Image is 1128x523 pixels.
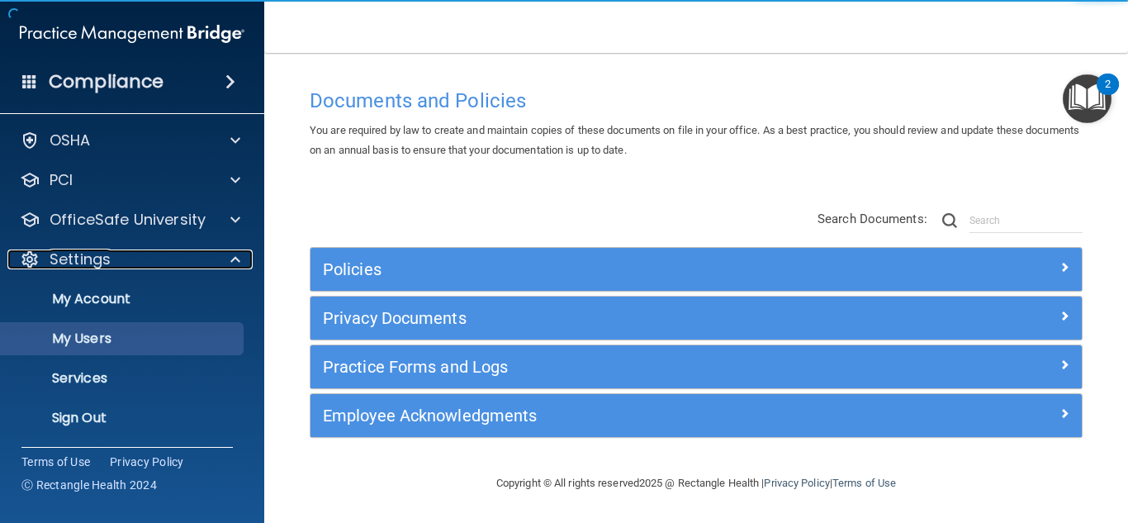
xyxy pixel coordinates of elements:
[818,212,927,226] span: Search Documents:
[11,291,236,307] p: My Account
[323,256,1069,283] a: Policies
[1045,409,1108,472] iframe: Drift Widget Chat Controller
[50,131,91,150] p: OSHA
[11,370,236,387] p: Services
[11,330,236,347] p: My Users
[323,305,1069,331] a: Privacy Documents
[395,457,998,510] div: Copyright © All rights reserved 2025 @ Rectangle Health | |
[1063,74,1111,123] button: Open Resource Center, 2 new notifications
[1105,84,1111,106] div: 2
[323,260,877,278] h5: Policies
[832,477,896,489] a: Terms of Use
[49,70,164,93] h4: Compliance
[323,402,1069,429] a: Employee Acknowledgments
[310,124,1079,156] span: You are required by law to create and maintain copies of these documents on file in your office. ...
[323,407,877,425] h5: Employee Acknowledgments
[50,250,111,269] p: Settings
[50,210,206,230] p: OfficeSafe University
[20,210,240,230] a: OfficeSafe University
[764,477,829,489] a: Privacy Policy
[21,477,157,493] span: Ⓒ Rectangle Health 2024
[50,170,73,190] p: PCI
[323,354,1069,380] a: Practice Forms and Logs
[942,213,957,228] img: ic-search.3b580494.png
[11,410,236,426] p: Sign Out
[969,208,1083,233] input: Search
[323,358,877,376] h5: Practice Forms and Logs
[20,170,240,190] a: PCI
[310,90,1083,112] h4: Documents and Policies
[20,250,240,269] a: Settings
[20,131,240,150] a: OSHA
[20,17,244,50] img: PMB logo
[110,454,184,470] a: Privacy Policy
[323,309,877,327] h5: Privacy Documents
[21,454,90,470] a: Terms of Use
